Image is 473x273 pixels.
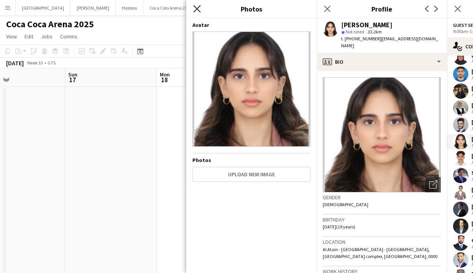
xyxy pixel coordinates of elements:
[346,29,364,35] span: Not rated
[41,33,53,40] span: Jobs
[71,0,116,15] button: [PERSON_NAME]
[341,36,438,48] span: | [EMAIL_ADDRESS][DOMAIN_NAME]
[317,53,447,71] div: Bio
[6,59,24,67] div: [DATE]
[6,18,94,30] h1: Coca Coca Arena 2025
[16,0,71,15] button: [GEOGRAPHIC_DATA]
[25,60,44,66] span: Week 33
[160,71,170,78] span: Mon
[48,60,56,66] div: GTS
[143,0,198,15] button: Coca Cola Arena 2024
[60,33,77,40] span: Comms
[341,36,381,41] span: t. [PHONE_NUMBER]
[192,22,310,28] h4: Avatar
[317,4,447,14] h3: Profile
[68,71,77,78] span: Sun
[6,33,17,40] span: View
[192,31,310,147] img: Crew avatar
[25,33,33,40] span: Edit
[323,194,441,201] h3: Gender
[159,75,170,84] span: 18
[341,22,393,28] div: [PERSON_NAME]
[21,31,36,41] a: Edit
[323,77,441,192] img: Crew avatar or photo
[38,31,56,41] a: Jobs
[323,224,355,230] span: [DATE] (19 years)
[192,157,310,164] h4: Photos
[323,247,437,259] span: Al Atain - [GEOGRAPHIC_DATA] - [GEOGRAPHIC_DATA], [GEOGRAPHIC_DATA] complex, [GEOGRAPHIC_DATA], 0000
[67,75,77,84] span: 17
[3,31,20,41] a: View
[323,202,368,207] span: [DEMOGRAPHIC_DATA]
[366,29,383,35] span: 33.2km
[186,4,317,14] h3: Photos
[116,0,143,15] button: Hostess
[323,216,441,223] h3: Birthday
[192,167,310,182] button: Upload new image
[323,238,441,245] h3: Location
[425,177,441,192] div: Open photos pop-in
[57,31,80,41] a: Comms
